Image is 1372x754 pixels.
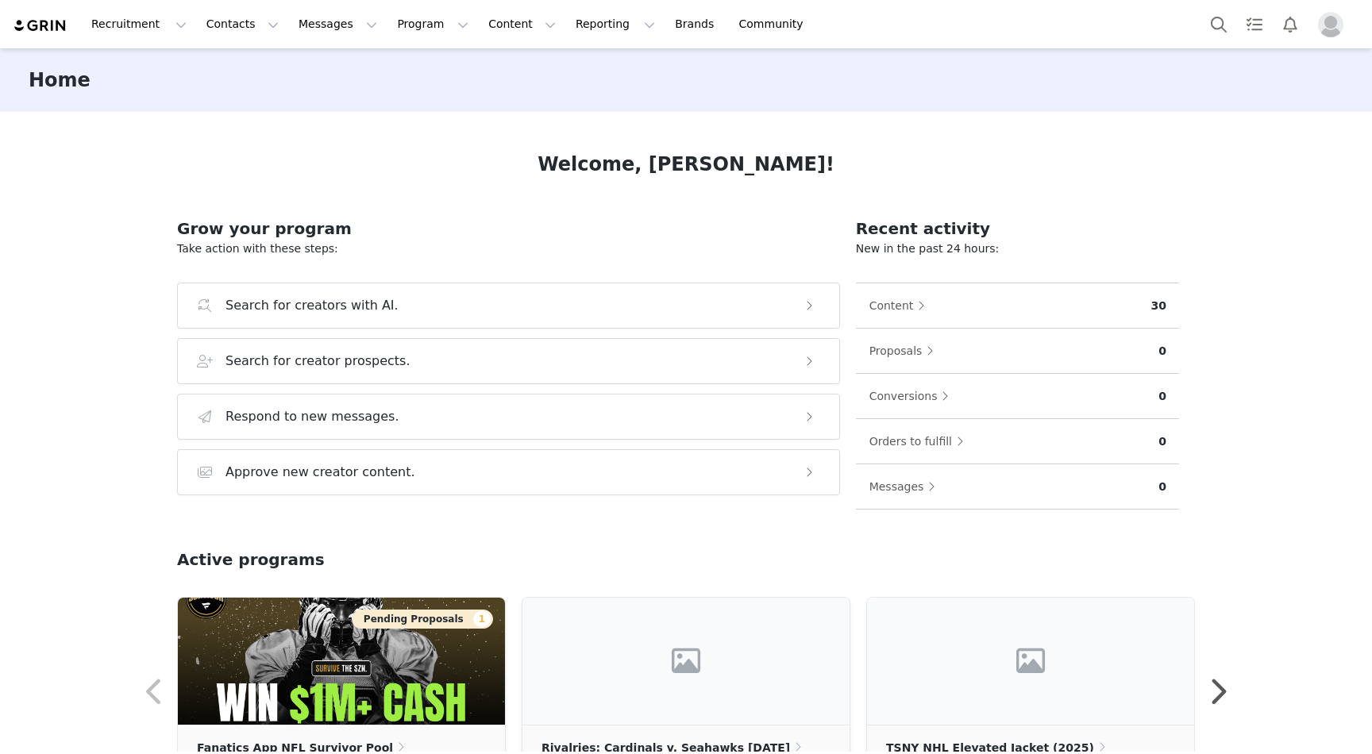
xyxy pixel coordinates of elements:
[177,240,840,257] p: Take action with these steps:
[178,598,505,725] img: 04499dfc-7fd3-45e5-bf30-ffbfdb986851.png
[1237,6,1272,42] a: Tasks
[387,6,478,42] button: Program
[225,463,415,482] h3: Approve new creator content.
[1201,6,1236,42] button: Search
[479,6,565,42] button: Content
[225,407,399,426] h3: Respond to new messages.
[177,394,840,440] button: Respond to new messages.
[1158,433,1166,450] p: 0
[289,6,387,42] button: Messages
[1308,12,1359,37] button: Profile
[856,240,1179,257] p: New in the past 24 hours:
[538,150,834,179] h1: Welcome, [PERSON_NAME]!
[566,6,665,42] button: Reporting
[225,296,399,315] h3: Search for creators with AI.
[177,449,840,495] button: Approve new creator content.
[197,6,288,42] button: Contacts
[869,474,944,499] button: Messages
[177,338,840,384] button: Search for creator prospects.
[82,6,196,42] button: Recruitment
[13,18,68,33] img: grin logo
[1151,298,1166,314] p: 30
[177,283,840,329] button: Search for creators with AI.
[869,429,972,454] button: Orders to fulfill
[225,352,410,371] h3: Search for creator prospects.
[29,66,91,94] h3: Home
[1318,12,1343,37] img: placeholder-profile.jpg
[1273,6,1308,42] button: Notifications
[177,217,840,240] h2: Grow your program
[665,6,728,42] a: Brands
[869,338,942,364] button: Proposals
[1158,388,1166,405] p: 0
[1158,343,1166,360] p: 0
[856,217,1179,240] h2: Recent activity
[869,293,934,318] button: Content
[869,383,958,409] button: Conversions
[730,6,820,42] a: Community
[177,548,325,571] h2: Active programs
[1158,479,1166,495] p: 0
[352,610,493,629] button: Pending Proposals1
